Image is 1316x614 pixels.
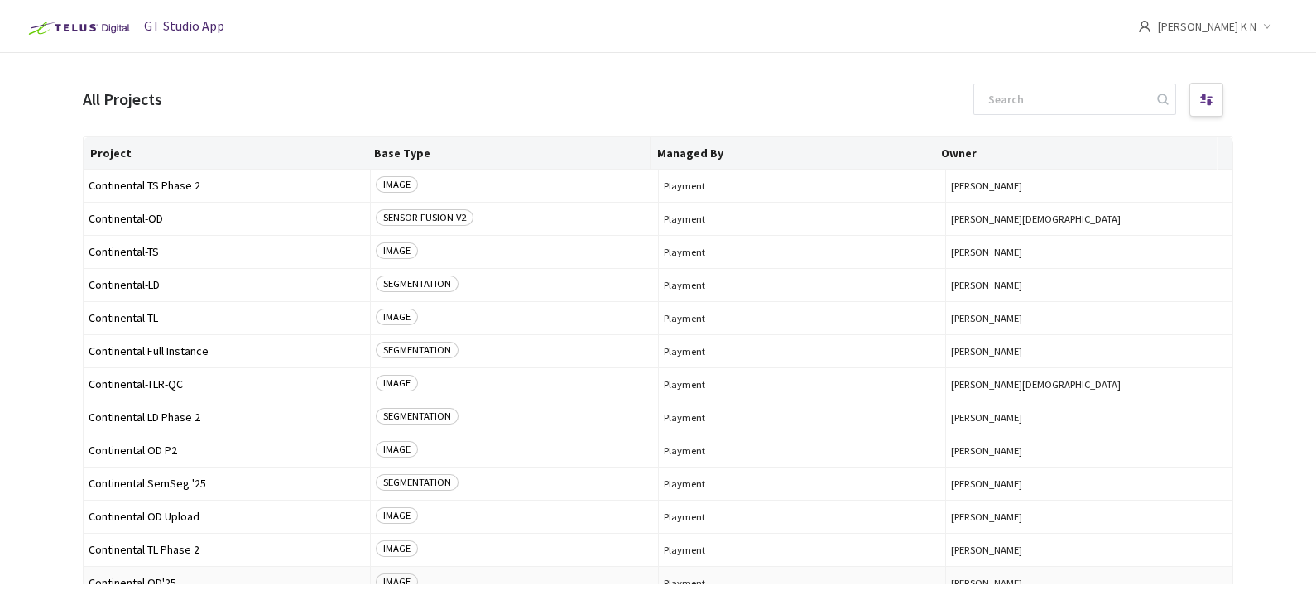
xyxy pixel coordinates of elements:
button: [PERSON_NAME] [951,345,1227,357]
span: SEGMENTATION [376,342,459,358]
span: Continental SemSeg '25 [89,477,365,490]
span: IMAGE [376,309,418,325]
div: All Projects [83,88,162,112]
button: [PERSON_NAME][DEMOGRAPHIC_DATA] [951,378,1227,391]
button: [PERSON_NAME] [951,279,1227,291]
span: Continental Full Instance [89,345,365,357]
span: IMAGE [376,507,418,524]
th: Managed By [651,137,934,170]
span: Playment [664,312,940,324]
span: SENSOR FUSION V2 [376,209,473,226]
span: Playment [664,411,940,424]
span: Continental TS Phase 2 [89,180,365,192]
span: IMAGE [376,441,418,458]
span: Continental TL Phase 2 [89,544,365,556]
button: [PERSON_NAME] [951,246,1227,258]
button: [PERSON_NAME] [951,180,1227,192]
span: Playment [664,180,940,192]
span: Playment [664,279,940,291]
th: Project [84,137,367,170]
span: Playment [664,444,940,457]
th: Owner [934,137,1218,170]
span: Playment [664,345,940,357]
img: Telus [20,15,135,41]
span: Playment [664,544,940,556]
span: IMAGE [376,176,418,193]
span: Continental-TL [89,312,365,324]
span: IMAGE [376,540,418,557]
span: IMAGE [376,573,418,590]
span: Continental OD'25 [89,577,365,589]
input: Search [978,84,1155,114]
span: SEGMENTATION [376,474,459,491]
button: [PERSON_NAME] [951,544,1227,556]
span: SEGMENTATION [376,408,459,425]
button: [PERSON_NAME][DEMOGRAPHIC_DATA] [951,213,1227,225]
span: IMAGE [376,242,418,259]
span: Continental-TLR-QC [89,378,365,391]
span: IMAGE [376,375,418,391]
span: Playment [664,477,940,490]
button: [PERSON_NAME] [951,511,1227,523]
button: [PERSON_NAME] [951,477,1227,490]
span: Continental-OD [89,213,365,225]
th: Base Type [367,137,651,170]
span: user [1138,20,1151,33]
span: Continental OD Upload [89,511,365,523]
span: Playment [664,213,940,225]
span: Playment [664,511,940,523]
span: Continental OD P2 [89,444,365,457]
button: [PERSON_NAME] [951,312,1227,324]
span: Continental-LD [89,279,365,291]
span: down [1263,22,1271,31]
button: [PERSON_NAME] [951,577,1227,589]
span: SEGMENTATION [376,276,459,292]
span: Playment [664,378,940,391]
button: [PERSON_NAME] [951,444,1227,457]
button: [PERSON_NAME] [951,411,1227,424]
span: GT Studio App [144,17,224,34]
span: Playment [664,246,940,258]
span: Playment [664,577,940,589]
span: Continental LD Phase 2 [89,411,365,424]
span: Continental-TS [89,246,365,258]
